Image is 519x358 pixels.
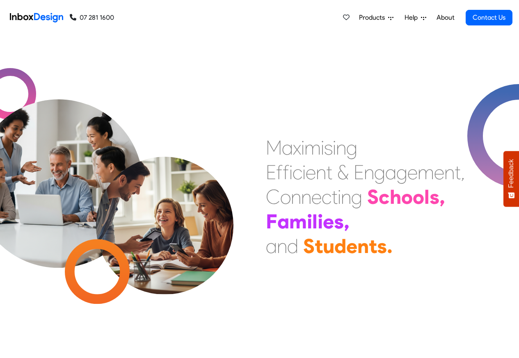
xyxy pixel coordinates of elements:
div: i [338,185,341,209]
div: e [323,209,334,234]
div: S [367,185,379,209]
div: , [439,185,445,209]
div: i [302,160,306,185]
div: e [346,234,357,258]
div: e [434,160,444,185]
div: t [369,234,377,258]
div: x [293,135,301,160]
div: s [430,185,439,209]
div: a [282,135,293,160]
span: Products [359,13,388,23]
div: , [344,209,350,234]
img: parents_with_child.png [79,123,251,294]
a: About [434,9,457,26]
div: Maximising Efficient & Engagement, Connecting Schools, Families, and Students. [266,135,465,258]
span: Feedback [508,159,515,188]
div: g [374,160,385,185]
div: m [304,135,321,160]
div: t [455,160,461,185]
div: i [333,135,336,160]
div: e [306,160,316,185]
div: l [312,209,318,234]
div: . [387,234,393,258]
div: t [326,160,332,185]
div: n [357,234,369,258]
div: o [413,185,424,209]
div: e [407,160,418,185]
div: C [266,185,280,209]
div: t [315,234,323,258]
div: f [283,160,289,185]
a: Products [356,9,397,26]
div: n [364,160,374,185]
div: c [379,185,390,209]
div: i [307,209,312,234]
div: m [418,160,434,185]
div: s [334,209,344,234]
div: s [377,234,387,258]
div: c [293,160,302,185]
div: d [287,234,298,258]
div: o [280,185,291,209]
div: E [266,160,276,185]
button: Feedback - Show survey [503,151,519,207]
a: 07 281 1600 [70,13,114,23]
div: , [461,160,465,185]
div: F [266,209,277,234]
div: e [311,185,322,209]
div: a [277,209,289,234]
div: E [354,160,364,185]
div: o [401,185,413,209]
div: n [277,234,287,258]
div: f [276,160,283,185]
span: Help [405,13,421,23]
div: g [346,135,357,160]
div: c [322,185,332,209]
div: n [291,185,301,209]
div: t [332,185,338,209]
div: M [266,135,282,160]
div: i [318,209,323,234]
div: a [385,160,396,185]
div: i [321,135,324,160]
div: i [301,135,304,160]
div: a [266,234,277,258]
a: Help [401,9,430,26]
div: g [396,160,407,185]
div: s [324,135,333,160]
div: n [301,185,311,209]
div: i [289,160,293,185]
div: S [303,234,315,258]
div: n [336,135,346,160]
div: & [337,160,349,185]
div: m [289,209,307,234]
div: n [444,160,455,185]
div: n [316,160,326,185]
div: g [351,185,362,209]
div: h [390,185,401,209]
div: l [424,185,430,209]
div: n [341,185,351,209]
div: d [334,234,346,258]
a: Contact Us [466,10,512,25]
div: u [323,234,334,258]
